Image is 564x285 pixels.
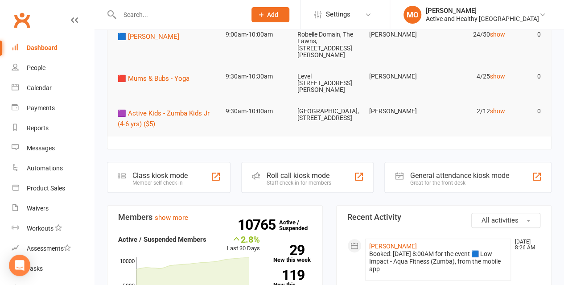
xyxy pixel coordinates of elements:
div: Payments [27,104,55,112]
a: Assessments [12,239,94,259]
a: show [490,107,505,115]
a: 29New this week [273,245,312,263]
div: Messages [27,145,55,152]
strong: Active / Suspended Members [118,235,206,244]
span: 🟥 Mums & Bubs - Yoga [118,74,189,83]
div: Calendar [27,84,52,91]
div: Open Intercom Messenger [9,255,30,276]
span: Settings [326,4,350,25]
div: MO [403,6,421,24]
span: All activities [482,216,519,224]
h3: Recent Activity [347,213,541,222]
div: 2.8% [227,234,260,244]
div: Workouts [27,225,54,232]
div: Active and Healthy [GEOGRAPHIC_DATA] [426,15,539,23]
td: 0 [509,24,545,45]
td: Robelle Domain, The Lawns, [STREET_ADDRESS][PERSON_NAME] [293,24,365,66]
div: Class kiosk mode [132,171,188,180]
h3: Members [118,213,312,222]
a: Payments [12,98,94,118]
div: [PERSON_NAME] [426,7,539,15]
td: [PERSON_NAME] [365,66,437,87]
td: 24/50 [437,24,509,45]
div: Staff check-in for members [267,180,331,186]
strong: 10765 [238,218,279,231]
td: [PERSON_NAME] [365,101,437,122]
div: Assessments [27,245,71,252]
a: Workouts [12,219,94,239]
span: 🟦 [PERSON_NAME] [118,33,179,41]
td: 0 [509,66,545,87]
a: show more [155,214,188,222]
strong: 119 [273,268,305,282]
a: Clubworx [11,9,33,31]
a: show [490,73,505,80]
div: Last 30 Days [227,234,260,253]
div: Member self check-in [132,180,188,186]
a: Waivers [12,198,94,219]
a: Product Sales [12,178,94,198]
a: [PERSON_NAME] [369,243,417,250]
button: 🟦 [PERSON_NAME] [118,31,185,42]
td: [PERSON_NAME] [365,24,437,45]
div: Tasks [27,265,43,272]
div: Booked: [DATE] 8:00AM for the event 🟦 Low Impact - Aqua Fitness (Zumba), from the mobile app [369,250,507,273]
button: 🟥 Mums & Bubs - Yoga [118,73,196,84]
a: Reports [12,118,94,138]
button: All activities [471,213,540,228]
time: [DATE] 8:26 AM [510,239,540,251]
a: Tasks [12,259,94,279]
button: Add [251,7,289,22]
input: Search... [117,8,240,21]
span: 🟪 Active Kids - Zumba Kids Jr (4-6 yrs) ($5) [118,109,210,128]
a: 10765Active / Suspended [279,213,318,238]
td: 4/25 [437,66,509,87]
td: 9:30am-10:30am [222,66,293,87]
td: 0 [509,101,545,122]
div: Product Sales [27,185,65,192]
a: show [490,31,505,38]
span: Add [267,11,278,18]
div: Automations [27,165,63,172]
div: General attendance kiosk mode [410,171,509,180]
a: Messages [12,138,94,158]
a: Calendar [12,78,94,98]
td: 9:30am-10:00am [222,101,293,122]
div: People [27,64,45,71]
div: Dashboard [27,44,58,51]
td: [GEOGRAPHIC_DATA], [STREET_ADDRESS] [293,101,365,129]
td: 2/12 [437,101,509,122]
td: 9:00am-10:00am [222,24,293,45]
div: Roll call kiosk mode [267,171,331,180]
td: Level [STREET_ADDRESS][PERSON_NAME] [293,66,365,101]
div: Reports [27,124,49,132]
a: Automations [12,158,94,178]
div: Waivers [27,205,49,212]
a: People [12,58,94,78]
button: 🟪 Active Kids - Zumba Kids Jr (4-6 yrs) ($5) [118,108,218,129]
a: Dashboard [12,38,94,58]
strong: 29 [273,244,305,257]
div: Great for the front desk [410,180,509,186]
